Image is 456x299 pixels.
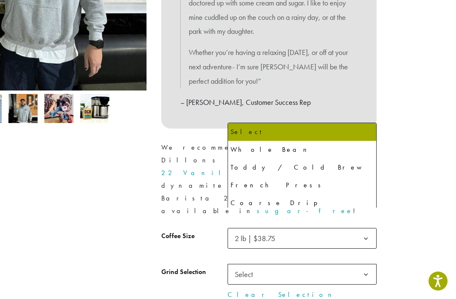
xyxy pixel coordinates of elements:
p: – [PERSON_NAME], Customer Success Rep [180,95,358,110]
a: Barista 22 Vanilla Syrup [161,156,362,177]
span: Select [228,264,377,285]
a: sugar-free [257,206,353,215]
li: Select [228,123,376,141]
span: 2 lb | $38.75 [228,228,377,249]
div: Coarse Drip [231,197,374,209]
label: Grind Selection [161,266,228,278]
span: 2 lb | $38.75 [235,233,275,243]
span: 2 lb | $38.75 [231,230,284,247]
span: Select [231,266,261,283]
div: French Press [231,179,374,192]
img: Dillons - Image 5 [80,94,109,123]
img: Dillons - Image 3 [8,94,38,123]
p: We recommend pairing Dillons Blend with for a dynamite flavor combination. Barista 22 Vanilla is ... [161,141,377,217]
img: David Morris picks Dillons for 2021 [44,94,73,123]
div: Toddy / Cold Brew [231,161,374,174]
div: Whole Bean [231,143,374,156]
label: Coffee Size [161,230,228,242]
p: Whether you’re having a relaxing [DATE], or off at your next adventure- I’m sure [PERSON_NAME] wi... [189,45,349,88]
